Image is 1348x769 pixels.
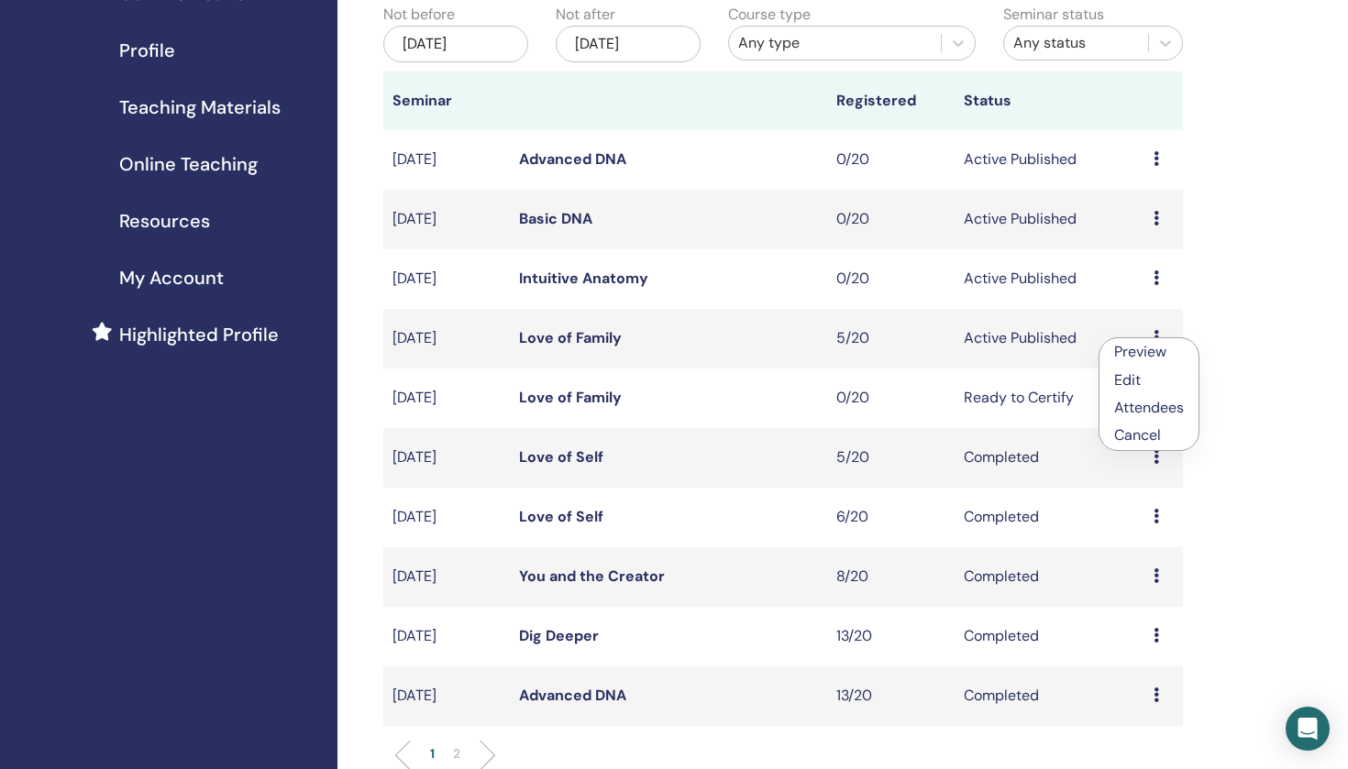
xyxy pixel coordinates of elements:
[119,207,210,235] span: Resources
[519,566,665,586] a: You and the Creator
[383,666,510,726] td: [DATE]
[827,488,954,547] td: 6/20
[955,666,1145,726] td: Completed
[519,447,603,467] a: Love of Self
[1114,398,1184,417] a: Attendees
[827,309,954,368] td: 5/20
[827,666,954,726] td: 13/20
[827,71,954,130] th: Registered
[827,368,954,428] td: 0/20
[119,37,175,64] span: Profile
[519,507,603,526] a: Love of Self
[1114,342,1166,361] a: Preview
[827,249,954,309] td: 0/20
[955,547,1145,607] td: Completed
[955,607,1145,666] td: Completed
[955,190,1145,249] td: Active Published
[955,71,1145,130] th: Status
[827,607,954,666] td: 13/20
[383,547,510,607] td: [DATE]
[383,4,455,26] label: Not before
[383,26,528,62] div: [DATE]
[827,130,954,190] td: 0/20
[519,328,622,347] a: Love of Family
[728,4,811,26] label: Course type
[119,264,224,291] span: My Account
[383,190,510,249] td: [DATE]
[827,190,954,249] td: 0/20
[955,368,1145,428] td: Ready to Certify
[955,309,1145,368] td: Active Published
[519,269,648,288] a: Intuitive Anatomy
[1114,424,1184,446] p: Cancel
[519,388,622,407] a: Love of Family
[556,4,615,26] label: Not after
[383,488,510,547] td: [DATE]
[955,130,1145,190] td: Active Published
[383,71,510,130] th: Seminar
[827,547,954,607] td: 8/20
[556,26,701,62] div: [DATE]
[1003,4,1104,26] label: Seminar status
[1114,370,1141,390] a: Edit
[827,428,954,488] td: 5/20
[119,321,279,348] span: Highlighted Profile
[119,150,258,178] span: Online Teaching
[1013,32,1139,54] div: Any status
[519,209,592,228] a: Basic DNA
[119,93,281,121] span: Teaching Materials
[453,744,460,764] p: 2
[519,626,599,645] a: Dig Deeper
[955,249,1145,309] td: Active Published
[955,488,1145,547] td: Completed
[383,130,510,190] td: [DATE]
[383,428,510,488] td: [DATE]
[1286,707,1330,751] div: Open Intercom Messenger
[383,368,510,428] td: [DATE]
[738,32,933,54] div: Any type
[430,744,435,764] p: 1
[519,686,626,705] a: Advanced DNA
[519,149,626,169] a: Advanced DNA
[383,607,510,666] td: [DATE]
[383,309,510,368] td: [DATE]
[955,428,1145,488] td: Completed
[383,249,510,309] td: [DATE]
